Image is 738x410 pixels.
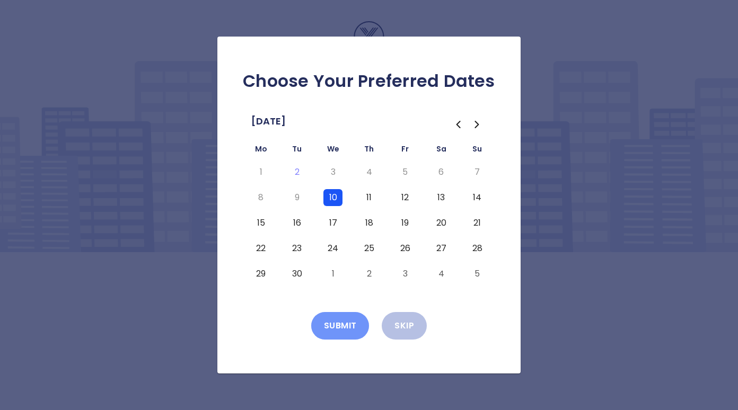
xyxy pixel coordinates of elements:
[396,189,415,206] button: Friday, September 12th, 2025
[359,215,379,231] button: Thursday, September 18th, 2025
[432,240,451,257] button: Saturday, September 27th, 2025
[359,265,379,282] button: Thursday, October 2nd, 2025
[323,215,342,231] button: Wednesday, September 17th, 2025
[423,142,459,159] th: Saturday
[323,164,342,181] button: Wednesday, September 3rd, 2025
[396,240,415,257] button: Friday, September 26th, 2025
[432,215,451,231] button: Saturday, September 20th, 2025
[396,265,415,282] button: Friday, October 3rd, 2025
[468,240,487,257] button: Sunday, September 28th, 2025
[251,240,270,257] button: Monday, September 22nd, 2025
[468,115,487,134] button: Go to the Next Month
[468,215,487,231] button: Sunday, September 21st, 2025
[432,189,451,206] button: Saturday, September 13th, 2025
[251,215,270,231] button: Monday, September 15th, 2025
[323,189,342,206] button: Wednesday, September 10th, 2025, selected
[251,265,270,282] button: Monday, September 29th, 2025
[359,164,379,181] button: Thursday, September 4th, 2025
[359,240,379,257] button: Thursday, September 25th, 2025
[315,142,351,159] th: Wednesday
[449,115,468,134] button: Go to the Previous Month
[287,164,306,181] button: Today, Tuesday, September 2nd, 2025
[234,70,504,92] h2: Choose Your Preferred Dates
[468,265,487,282] button: Sunday, October 5th, 2025
[251,189,270,206] button: Monday, September 8th, 2025
[396,215,415,231] button: Friday, September 19th, 2025
[243,142,279,159] th: Monday
[311,312,370,340] button: Submit
[287,240,306,257] button: Tuesday, September 23rd, 2025
[468,189,487,206] button: Sunday, September 14th, 2025
[432,265,451,282] button: Saturday, October 4th, 2025
[359,189,379,206] button: Thursday, September 11th, 2025
[432,164,451,181] button: Saturday, September 6th, 2025
[279,142,315,159] th: Tuesday
[468,164,487,181] button: Sunday, September 7th, 2025
[251,164,270,181] button: Monday, September 1st, 2025
[287,215,306,231] button: Tuesday, September 16th, 2025
[243,142,495,287] table: September 2025
[251,113,286,130] span: [DATE]
[396,164,415,181] button: Friday, September 5th, 2025
[323,265,342,282] button: Wednesday, October 1st, 2025
[323,240,342,257] button: Wednesday, September 24th, 2025
[287,265,306,282] button: Tuesday, September 30th, 2025
[351,142,387,159] th: Thursday
[459,142,495,159] th: Sunday
[387,142,423,159] th: Friday
[316,21,422,74] img: Logo
[287,189,306,206] button: Tuesday, September 9th, 2025
[382,312,427,340] button: Skip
